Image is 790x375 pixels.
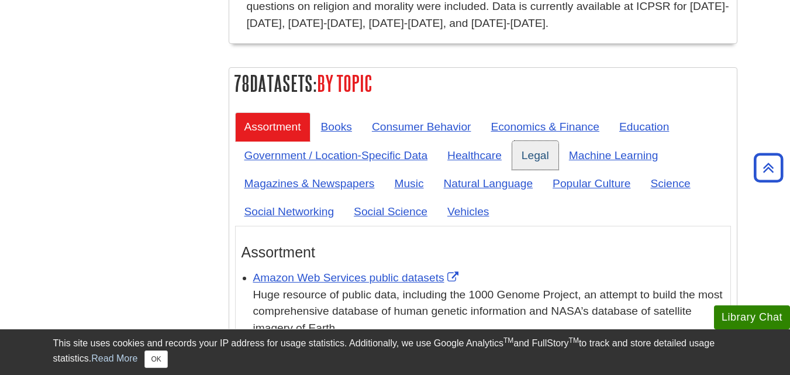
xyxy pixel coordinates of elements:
[235,141,437,170] a: Government / Location-Specific Data
[434,169,543,198] a: Natural Language
[560,141,668,170] a: Machine Learning
[234,71,250,95] span: 78
[235,197,344,226] a: Social Networking
[344,197,437,226] a: Social Science
[91,353,137,363] a: Read More
[641,169,699,198] a: Science
[317,71,372,95] span: By Topic
[512,141,558,170] a: Legal
[481,112,609,141] a: Economics & Finance
[242,244,725,261] h3: Assortment
[53,336,737,368] div: This site uses cookies and records your IP address for usage statistics. Additionally, we use Goo...
[385,169,433,198] a: Music
[235,112,311,141] a: Assortment
[610,112,678,141] a: Education
[714,305,790,329] button: Library Chat
[253,287,725,337] div: Huge resource of public data, including the 1000 Genome Project, an attempt to build the most com...
[438,197,498,226] a: Vehicles
[229,68,737,99] h2: Datasets:
[438,141,511,170] a: Healthcare
[750,160,787,176] a: Back to Top
[569,336,579,345] sup: TM
[235,169,384,198] a: Magazines & Newspapers
[543,169,640,198] a: Popular Culture
[503,336,513,345] sup: TM
[144,350,167,368] button: Close
[363,112,481,141] a: Consumer Behavior
[312,112,361,141] a: Books
[253,271,461,284] a: Link opens in new window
